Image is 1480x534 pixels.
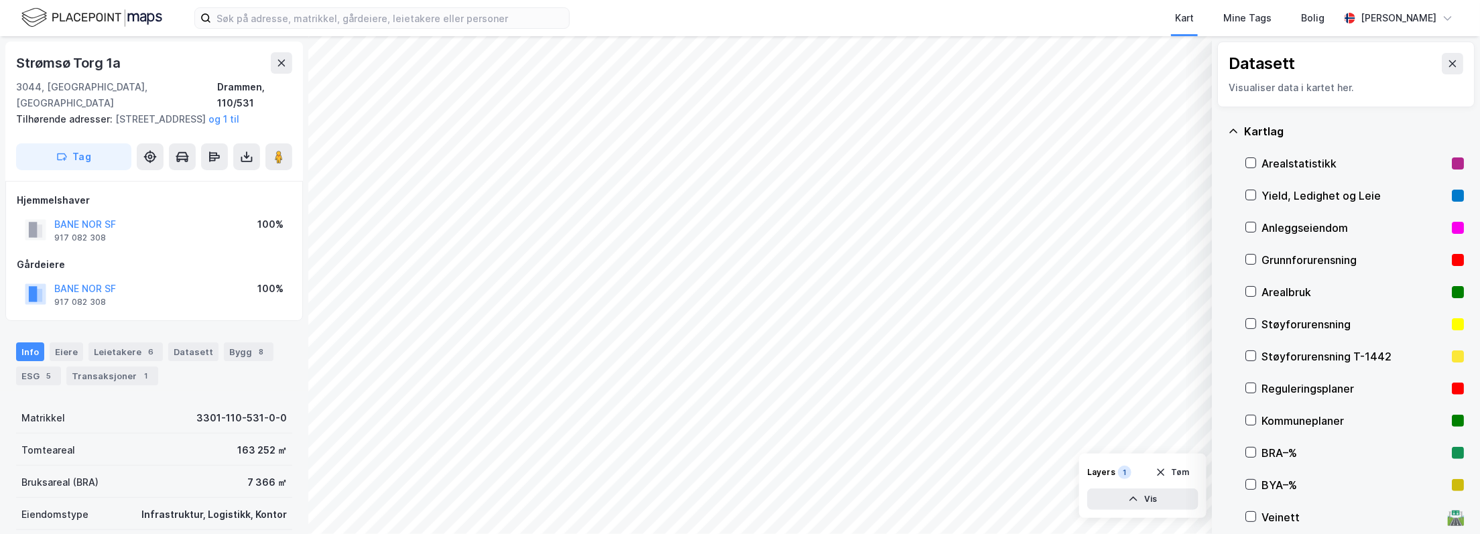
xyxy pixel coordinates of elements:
[21,474,99,490] div: Bruksareal (BRA)
[42,369,56,383] div: 5
[224,342,273,361] div: Bygg
[141,507,287,523] div: Infrastruktur, Logistikk, Kontor
[255,345,268,358] div: 8
[1261,477,1446,493] div: BYA–%
[1261,348,1446,364] div: Støyforurensning T-1442
[50,342,83,361] div: Eiere
[1261,381,1446,397] div: Reguleringsplaner
[1413,470,1480,534] div: Kontrollprogram for chat
[1261,155,1446,172] div: Arealstatistikk
[16,366,61,385] div: ESG
[88,342,163,361] div: Leietakere
[257,281,284,297] div: 100%
[1223,10,1272,26] div: Mine Tags
[1118,466,1131,479] div: 1
[1301,10,1324,26] div: Bolig
[1229,80,1463,96] div: Visualiser data i kartet her.
[16,111,282,127] div: [STREET_ADDRESS]
[1261,509,1442,525] div: Veinett
[144,345,158,358] div: 6
[196,410,287,426] div: 3301-110-531-0-0
[168,342,219,361] div: Datasett
[54,297,106,308] div: 917 082 308
[1413,470,1480,534] iframe: Chat Widget
[1147,462,1198,483] button: Tøm
[1087,488,1198,510] button: Vis
[1261,316,1446,332] div: Støyforurensning
[16,143,131,170] button: Tag
[257,216,284,232] div: 100%
[21,6,162,29] img: logo.f888ab2527a4732fd821a326f86c7f29.svg
[1087,467,1115,478] div: Layers
[1229,53,1295,74] div: Datasett
[1261,220,1446,236] div: Anleggseiendom
[17,192,292,208] div: Hjemmelshaver
[21,442,75,458] div: Tomteareal
[1261,252,1446,268] div: Grunnforurensning
[1261,188,1446,204] div: Yield, Ledighet og Leie
[237,442,287,458] div: 163 252 ㎡
[1361,10,1437,26] div: [PERSON_NAME]
[21,410,65,426] div: Matrikkel
[1261,413,1446,429] div: Kommuneplaner
[1261,284,1446,300] div: Arealbruk
[16,79,217,111] div: 3044, [GEOGRAPHIC_DATA], [GEOGRAPHIC_DATA]
[54,232,106,243] div: 917 082 308
[66,366,158,385] div: Transaksjoner
[16,52,123,74] div: Strømsø Torg 1a
[139,369,153,383] div: 1
[211,8,569,28] input: Søk på adresse, matrikkel, gårdeiere, leietakere eller personer
[1261,445,1446,461] div: BRA–%
[1175,10,1194,26] div: Kart
[1244,123,1464,139] div: Kartlag
[21,507,88,523] div: Eiendomstype
[16,342,44,361] div: Info
[17,257,292,273] div: Gårdeiere
[247,474,287,490] div: 7 366 ㎡
[16,113,115,125] span: Tilhørende adresser:
[217,79,292,111] div: Drammen, 110/531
